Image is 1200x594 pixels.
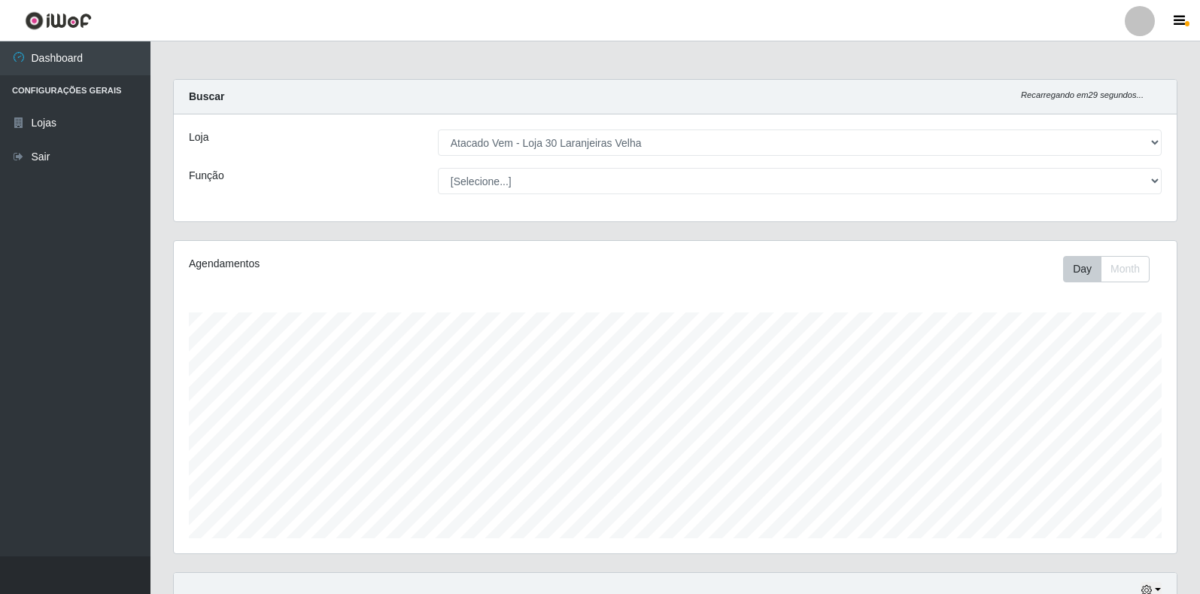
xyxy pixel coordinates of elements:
button: Day [1063,256,1101,282]
i: Recarregando em 29 segundos... [1021,90,1144,99]
img: CoreUI Logo [25,11,92,30]
strong: Buscar [189,90,224,102]
label: Loja [189,129,208,145]
div: First group [1063,256,1150,282]
button: Month [1101,256,1150,282]
div: Toolbar with button groups [1063,256,1162,282]
div: Agendamentos [189,256,581,272]
label: Função [189,168,224,184]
